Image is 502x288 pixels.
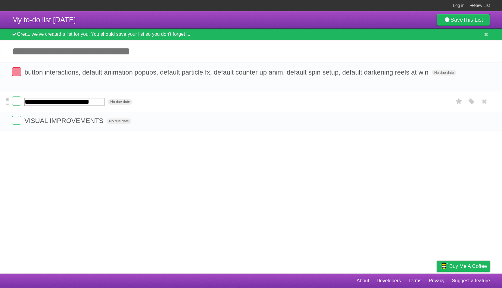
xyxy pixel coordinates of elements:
[24,117,105,124] span: VISUAL IMPROVEMENTS
[24,69,430,76] span: button interactions, default animation popups, default particle fx, default counter up anim, defa...
[108,99,132,105] span: No due date
[452,275,490,286] a: Suggest a feature
[12,67,21,76] label: Done
[449,261,487,271] span: Buy me a coffee
[357,275,369,286] a: About
[12,97,21,106] label: Done
[432,70,456,75] span: No due date
[408,275,422,286] a: Terms
[107,118,131,124] span: No due date
[437,261,490,272] a: Buy me a coffee
[437,14,490,26] a: SaveThis List
[440,261,448,271] img: Buy me a coffee
[463,17,483,23] b: This List
[376,275,401,286] a: Developers
[429,275,444,286] a: Privacy
[453,97,465,106] label: Star task
[12,116,21,125] label: Done
[12,16,76,24] span: My to-do list [DATE]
